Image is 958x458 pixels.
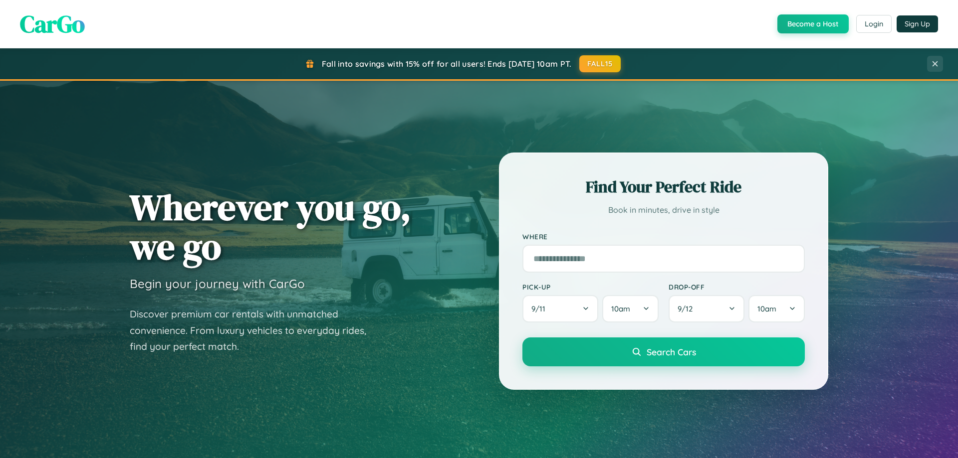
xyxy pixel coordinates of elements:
[602,295,659,322] button: 10am
[322,59,572,69] span: Fall into savings with 15% off for all users! Ends [DATE] 10am PT.
[669,295,744,322] button: 9/12
[20,7,85,40] span: CarGo
[522,176,805,198] h2: Find Your Perfect Ride
[579,55,621,72] button: FALL15
[522,283,659,291] label: Pick-up
[647,346,696,357] span: Search Cars
[777,14,849,33] button: Become a Host
[130,187,411,266] h1: Wherever you go, we go
[522,295,598,322] button: 9/11
[130,276,305,291] h3: Begin your journey with CarGo
[611,304,630,313] span: 10am
[522,232,805,241] label: Where
[522,337,805,366] button: Search Cars
[130,306,379,355] p: Discover premium car rentals with unmatched convenience. From luxury vehicles to everyday rides, ...
[856,15,892,33] button: Login
[757,304,776,313] span: 10am
[897,15,938,32] button: Sign Up
[522,203,805,217] p: Book in minutes, drive in style
[678,304,698,313] span: 9 / 12
[531,304,550,313] span: 9 / 11
[748,295,805,322] button: 10am
[669,283,805,291] label: Drop-off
